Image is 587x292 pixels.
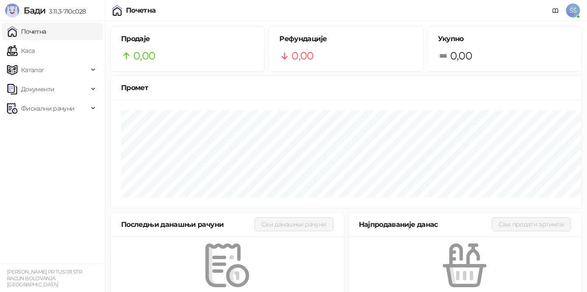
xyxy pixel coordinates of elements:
[24,5,45,16] span: Бади
[133,48,155,64] span: 0,00
[21,61,45,79] span: Каталог
[121,219,254,230] div: Последњи данашњи рачуни
[21,100,74,117] span: Фискални рачуни
[126,7,156,14] div: Почетна
[7,23,46,40] a: Почетна
[21,80,54,98] span: Документи
[279,34,412,44] h5: Рефундације
[450,48,472,64] span: 0,00
[254,217,333,231] button: Сви данашњи рачуни
[492,217,571,231] button: Сви продати артикли
[121,82,571,93] div: Промет
[549,3,563,17] a: Документација
[5,3,19,17] img: Logo
[7,42,35,59] a: Каса
[292,48,313,64] span: 0,00
[359,219,492,230] div: Најпродаваније данас
[438,34,571,44] h5: Укупно
[45,7,86,15] span: 3.11.3-710c028
[566,3,580,17] span: ŠŠ
[7,269,82,288] small: [PERSON_NAME] PR TUS 011 STR RACUN BOLOVANJA [GEOGRAPHIC_DATA]
[121,34,254,44] h5: Продаје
